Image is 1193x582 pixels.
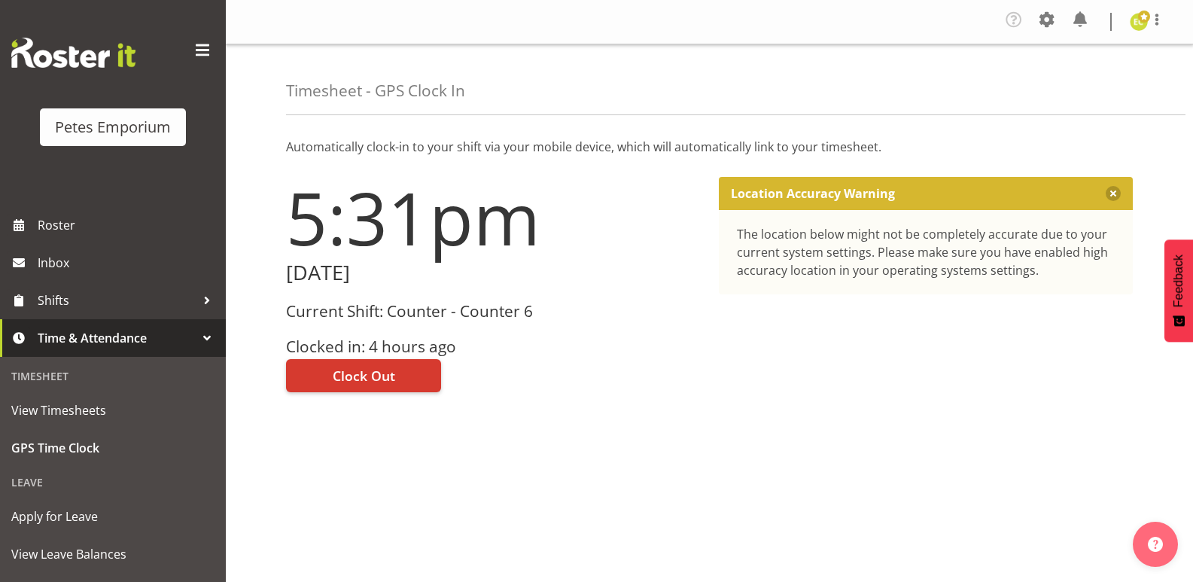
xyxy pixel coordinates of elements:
[11,399,215,422] span: View Timesheets
[4,535,222,573] a: View Leave Balances
[1130,13,1148,31] img: emma-croft7499.jpg
[38,289,196,312] span: Shifts
[1148,537,1163,552] img: help-xxl-2.png
[286,82,465,99] h4: Timesheet - GPS Clock In
[286,261,701,285] h2: [DATE]
[4,467,222,498] div: Leave
[11,437,215,459] span: GPS Time Clock
[333,366,395,385] span: Clock Out
[286,338,701,355] h3: Clocked in: 4 hours ago
[1172,254,1185,307] span: Feedback
[4,429,222,467] a: GPS Time Clock
[38,214,218,236] span: Roster
[731,186,895,201] p: Location Accuracy Warning
[11,38,135,68] img: Rosterit website logo
[737,225,1115,279] div: The location below might not be completely accurate due to your current system settings. Please m...
[4,392,222,429] a: View Timesheets
[4,498,222,535] a: Apply for Leave
[1164,239,1193,342] button: Feedback - Show survey
[11,543,215,565] span: View Leave Balances
[286,303,701,320] h3: Current Shift: Counter - Counter 6
[38,327,196,349] span: Time & Attendance
[11,505,215,528] span: Apply for Leave
[38,251,218,274] span: Inbox
[1106,186,1121,201] button: Close message
[286,177,701,258] h1: 5:31pm
[286,138,1133,156] p: Automatically clock-in to your shift via your mobile device, which will automatically link to you...
[55,116,171,139] div: Petes Emporium
[4,361,222,392] div: Timesheet
[286,359,441,392] button: Clock Out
